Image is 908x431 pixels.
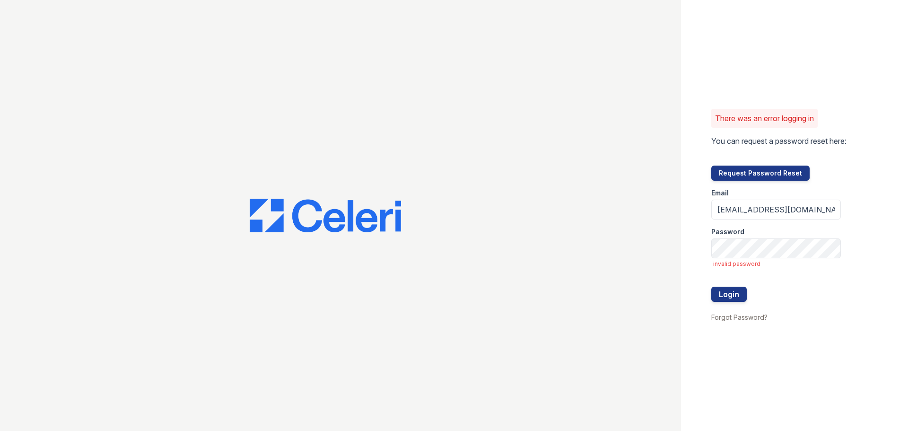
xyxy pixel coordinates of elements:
[711,166,810,181] button: Request Password Reset
[711,135,847,147] p: You can request a password reset here:
[713,260,841,268] span: invalid password
[250,199,401,233] img: CE_Logo_Blue-a8612792a0a2168367f1c8372b55b34899dd931a85d93a1a3d3e32e68fde9ad4.png
[711,313,768,321] a: Forgot Password?
[711,287,747,302] button: Login
[711,227,744,237] label: Password
[711,188,729,198] label: Email
[715,113,814,124] p: There was an error logging in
